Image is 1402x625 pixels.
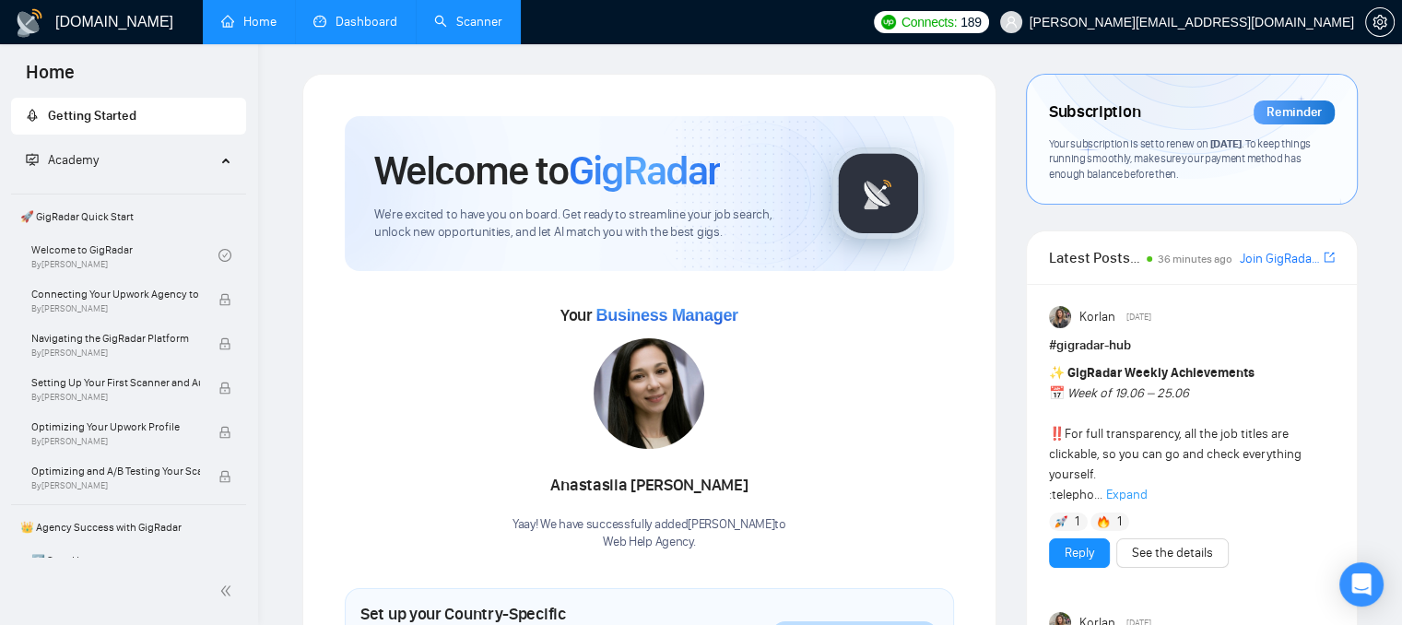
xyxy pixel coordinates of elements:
[218,293,231,306] span: lock
[219,582,238,600] span: double-left
[31,329,200,348] span: Navigating the GigRadar Platform
[569,146,720,195] span: GigRadar
[1339,562,1384,607] div: Open Intercom Messenger
[11,98,246,135] li: Getting Started
[1254,100,1335,124] div: Reminder
[434,14,502,29] a: searchScanner
[31,373,200,392] span: Setting Up Your First Scanner and Auto-Bidder
[218,249,231,262] span: check-circle
[1049,538,1110,568] button: Reply
[1365,7,1395,37] button: setting
[1049,136,1311,181] span: Your subscription is set to renew on . To keep things running smoothly, make sure your payment me...
[48,108,136,124] span: Getting Started
[374,206,803,242] span: We're excited to have you on board. Get ready to streamline your job search, unlock new opportuni...
[218,470,231,483] span: lock
[595,306,737,324] span: Business Manager
[31,303,200,314] span: By [PERSON_NAME]
[512,534,786,551] p: Web Help Agency .
[1106,487,1148,502] span: Expand
[31,418,200,436] span: Optimizing Your Upwork Profile
[594,338,704,449] img: 1706116703718-multi-26.jpg
[1324,249,1335,266] a: export
[374,146,720,195] h1: Welcome to
[1158,253,1232,265] span: 36 minutes ago
[15,8,44,38] img: logo
[26,152,99,168] span: Academy
[218,382,231,395] span: lock
[1049,365,1065,381] span: ✨
[1049,246,1141,269] span: Latest Posts from the GigRadar Community
[512,516,786,551] div: Yaay! We have successfully added [PERSON_NAME] to
[901,12,957,32] span: Connects:
[31,235,218,276] a: Welcome to GigRadarBy[PERSON_NAME]
[13,509,244,546] span: 👑 Agency Success with GigRadar
[512,470,786,501] div: Anastasiia [PERSON_NAME]
[1049,336,1335,356] h1: # gigradar-hub
[1126,309,1151,325] span: [DATE]
[1078,307,1114,327] span: Korlan
[218,337,231,350] span: lock
[13,198,244,235] span: 🚀 GigRadar Quick Start
[31,436,200,447] span: By [PERSON_NAME]
[31,546,218,586] a: 1️⃣ Start Here
[1116,513,1121,531] span: 1
[1097,515,1110,528] img: 🔥
[1240,249,1320,269] a: Join GigRadar Slack Community
[31,392,200,403] span: By [PERSON_NAME]
[1132,543,1213,563] a: See the details
[313,14,397,29] a: dashboardDashboard
[1049,365,1302,502] span: For full transparency, all the job titles are clickable, so you can go and check everything yours...
[1049,426,1065,442] span: ‼️
[560,305,738,325] span: Your
[1067,385,1189,401] em: Week of 19.06 – 25.06
[26,153,39,166] span: fund-projection-screen
[31,285,200,303] span: Connecting Your Upwork Agency to GigRadar
[31,462,200,480] span: Optimizing and A/B Testing Your Scanner for Better Results
[31,348,200,359] span: By [PERSON_NAME]
[1067,365,1255,381] strong: GigRadar Weekly Achievements
[1065,543,1094,563] a: Reply
[1049,306,1071,328] img: Korlan
[26,109,39,122] span: rocket
[1365,15,1395,29] a: setting
[48,152,99,168] span: Academy
[1366,15,1394,29] span: setting
[832,147,925,240] img: gigradar-logo.png
[221,14,277,29] a: homeHome
[11,59,89,98] span: Home
[218,426,231,439] span: lock
[1049,385,1065,401] span: 📅
[1210,136,1242,150] span: [DATE]
[1116,538,1229,568] button: See the details
[1049,97,1140,128] span: Subscription
[1324,250,1335,265] span: export
[881,15,896,29] img: upwork-logo.png
[1005,16,1018,29] span: user
[960,12,981,32] span: 189
[1075,513,1079,531] span: 1
[31,480,200,491] span: By [PERSON_NAME]
[1054,515,1067,528] img: 🚀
